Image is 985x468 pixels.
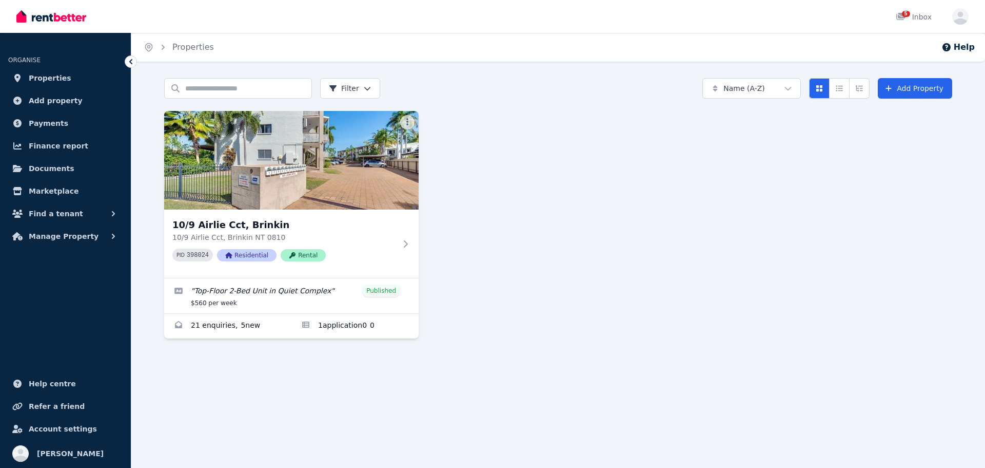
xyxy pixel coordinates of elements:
[176,252,185,258] small: PID
[400,115,415,129] button: More options
[8,373,123,394] a: Help centre
[8,203,123,224] button: Find a tenant
[29,423,97,435] span: Account settings
[217,249,277,261] span: Residential
[8,158,123,179] a: Documents
[29,140,88,152] span: Finance report
[809,78,870,99] div: View options
[702,78,801,99] button: Name (A-Z)
[29,208,83,220] span: Find a tenant
[829,78,850,99] button: Compact list view
[29,185,78,197] span: Marketplace
[29,72,71,84] span: Properties
[29,378,76,390] span: Help centre
[164,111,419,278] a: 10/9 Airlie Cct, Brinkin10/9 Airlie Cct, Brinkin10/9 Airlie Cct, Brinkin NT 0810PID 398024Residen...
[164,278,419,313] a: Edit listing: Top-Floor 2-Bed Unit in Quiet Complex
[849,78,870,99] button: Expanded list view
[172,42,214,52] a: Properties
[320,78,380,99] button: Filter
[164,314,291,339] a: Enquiries for 10/9 Airlie Cct, Brinkin
[164,111,419,210] img: 10/9 Airlie Cct, Brinkin
[29,400,85,413] span: Refer a friend
[8,226,123,247] button: Manage Property
[37,447,104,460] span: [PERSON_NAME]
[29,230,98,242] span: Manage Property
[131,33,226,62] nav: Breadcrumb
[723,83,765,93] span: Name (A-Z)
[941,41,975,53] button: Help
[187,252,209,259] code: 398024
[8,90,123,111] a: Add property
[172,232,396,242] p: 10/9 Airlie Cct, Brinkin NT 0810
[29,95,83,107] span: Add property
[29,162,74,175] span: Documents
[281,249,326,261] span: Rental
[8,181,123,201] a: Marketplace
[902,11,910,17] span: 5
[29,117,68,129] span: Payments
[8,68,123,88] a: Properties
[878,78,952,99] a: Add Property
[8,113,123,134] a: Payments
[291,314,419,339] a: Applications for 10/9 Airlie Cct, Brinkin
[8,57,41,64] span: ORGANISE
[16,9,86,24] img: RentBetter
[172,218,396,232] h3: 10/9 Airlie Cct, Brinkin
[8,136,123,156] a: Finance report
[809,78,830,99] button: Card view
[8,419,123,439] a: Account settings
[329,83,359,93] span: Filter
[8,396,123,417] a: Refer a friend
[896,12,932,22] div: Inbox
